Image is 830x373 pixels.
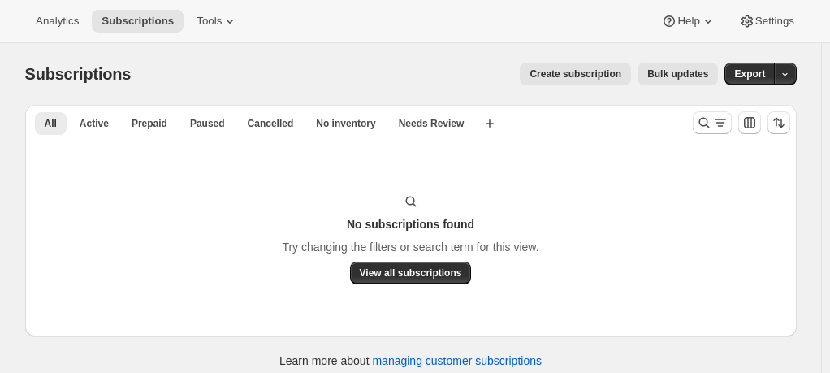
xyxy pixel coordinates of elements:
[520,63,631,85] button: Create subscription
[530,67,621,80] span: Create subscription
[638,63,718,85] button: Bulk updates
[477,112,503,135] button: Create new view
[693,111,732,134] button: Search and filter results
[734,67,765,80] span: Export
[25,65,132,83] span: Subscriptions
[282,239,538,255] p: Try changing the filters or search term for this view.
[767,111,790,134] button: Sort the results
[399,117,465,130] span: Needs Review
[102,15,174,28] span: Subscriptions
[347,216,474,232] h3: No subscriptions found
[132,117,167,130] span: Prepaid
[26,10,89,33] button: Analytics
[187,10,248,33] button: Tools
[372,354,542,367] a: managing customer subscriptions
[350,262,472,284] button: View all subscriptions
[360,267,462,280] span: View all subscriptions
[647,67,708,80] span: Bulk updates
[92,10,184,33] button: Subscriptions
[724,63,775,85] button: Export
[36,15,79,28] span: Analytics
[248,117,294,130] span: Cancelled
[45,117,57,130] span: All
[197,15,222,28] span: Tools
[738,111,761,134] button: Customize table column order and visibility
[279,353,542,369] p: Learn more about
[729,10,804,33] button: Settings
[651,10,725,33] button: Help
[316,117,375,130] span: No inventory
[190,117,225,130] span: Paused
[755,15,794,28] span: Settings
[677,15,699,28] span: Help
[80,117,109,130] span: Active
